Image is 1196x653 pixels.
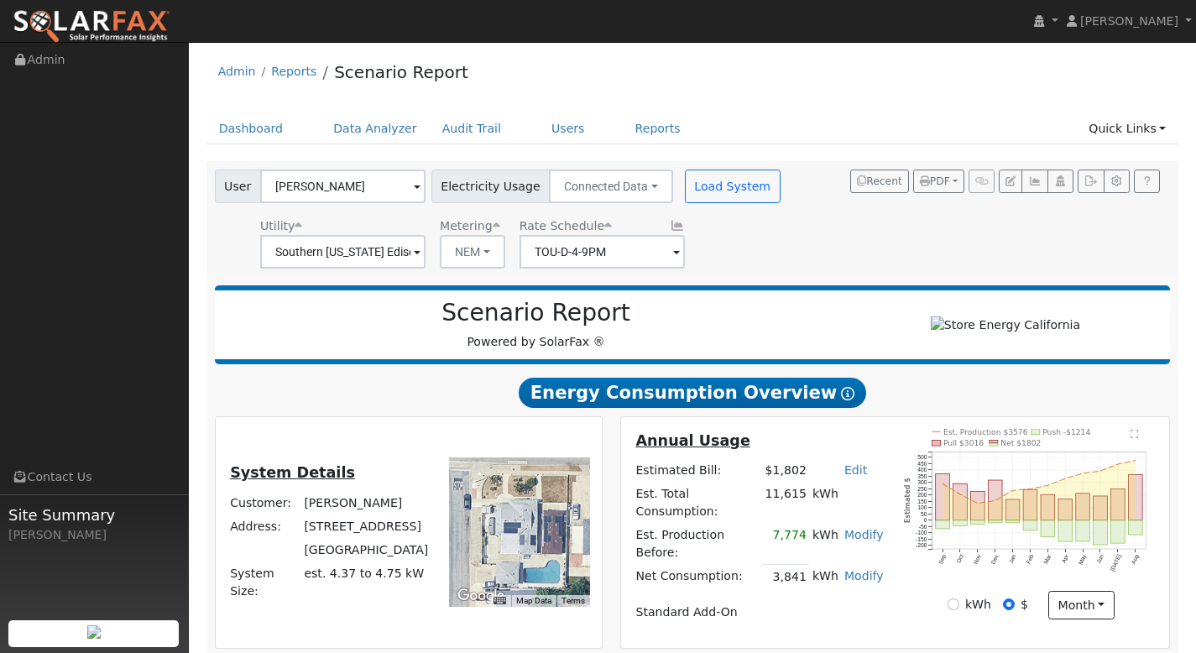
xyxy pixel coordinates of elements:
rect: onclick="" [936,474,950,520]
text: -50 [919,524,927,530]
a: Admin [218,65,256,78]
td: 7,774 [762,524,809,565]
text: Pull $3016 [943,438,984,447]
text: Dec [990,553,1000,565]
a: Modify [844,528,884,541]
rect: onclick="" [1094,520,1108,545]
text: Jun [1096,553,1105,564]
text: 150 [918,499,927,504]
a: Dashboard [206,113,296,144]
a: Data Analyzer [321,113,430,144]
rect: onclick="" [1024,489,1038,520]
a: Reports [623,113,693,144]
circle: onclick="" [1099,470,1102,473]
circle: onclick="" [1135,459,1137,462]
text: Sep [937,553,948,565]
rect: onclick="" [971,520,985,525]
text: 50 [921,511,927,517]
span: est. 4.37 to 4.75 kW [304,567,424,580]
circle: onclick="" [942,483,944,485]
circle: onclick="" [995,499,997,502]
td: [STREET_ADDRESS] [301,515,431,538]
a: Terms (opens in new tab) [561,596,585,605]
text: -200 [916,542,927,548]
rect: onclick="" [1006,520,1021,523]
img: Google [453,585,509,607]
text: May [1078,553,1089,566]
a: Help Link [1134,170,1160,193]
div: Powered by SolarFax ® [223,299,849,351]
button: Load System [685,170,781,203]
td: Net Consumption: [633,565,762,589]
text: Jan [1008,553,1017,564]
text: Mar [1043,553,1053,565]
button: Multi-Series Graph [1021,170,1047,193]
input: Select a User [260,170,426,203]
rect: onclick="" [1058,499,1073,521]
text: 100 [918,504,927,510]
circle: onclick="" [1030,488,1032,490]
div: [PERSON_NAME] [8,526,180,544]
a: Users [539,113,598,144]
u: Annual Usage [635,432,749,449]
td: Address: [227,515,301,538]
rect: onclick="" [1076,520,1090,541]
rect: onclick="" [989,480,1003,520]
rect: onclick="" [1041,494,1055,520]
img: retrieve [87,625,101,639]
text: 250 [918,486,927,492]
circle: onclick="" [1082,473,1084,475]
button: Edit User [999,170,1022,193]
rect: onclick="" [1006,499,1021,520]
text: Feb [1026,553,1035,565]
span: Alias: TOUD-4-9PM [520,219,612,232]
rect: onclick="" [1111,489,1125,520]
rect: onclick="" [1094,496,1108,520]
td: Estimated Bill: [633,458,762,482]
rect: onclick="" [989,520,1003,523]
td: Customer: [227,491,301,515]
rect: onclick="" [953,483,968,520]
circle: onclick="" [1064,478,1067,480]
rect: onclick="" [1024,520,1038,530]
text: 350 [918,473,927,479]
a: Quick Links [1076,113,1178,144]
rect: onclick="" [1111,520,1125,543]
span: Site Summary [8,504,180,526]
button: PDF [913,170,964,193]
td: [GEOGRAPHIC_DATA] [301,538,431,562]
a: Modify [844,569,884,582]
text: 500 [918,454,927,460]
text: Est. Production $3576 [943,427,1028,436]
label: kWh [965,596,991,614]
button: Settings [1104,170,1130,193]
div: Metering [440,217,505,235]
text: 300 [918,479,927,485]
text: Oct [956,553,965,564]
text: -150 [916,536,927,542]
rect: onclick="" [936,520,950,529]
a: Audit Trail [430,113,514,144]
u: System Details [230,464,355,481]
text: Push -$1214 [1043,427,1091,436]
input: kWh [948,598,959,610]
img: SolarFax [13,9,170,44]
circle: onclick="" [959,494,962,496]
td: System Size: [227,562,301,603]
button: Connected Data [549,170,673,203]
text:  [1131,429,1139,438]
a: Edit [844,463,867,477]
h2: Scenario Report [232,299,840,327]
button: Recent [850,170,909,193]
span: Energy Consumption Overview [519,378,866,408]
img: Store Energy California [931,316,1080,334]
button: Map Data [516,595,551,607]
td: System Size [301,562,431,603]
text: Net $1802 [1001,438,1042,447]
a: Reports [271,65,316,78]
text: [DATE] [1110,553,1123,572]
span: Electricity Usage [431,170,550,203]
input: Select a Rate Schedule [520,235,685,269]
text: 200 [918,492,927,498]
td: Est. Production Before: [633,524,762,565]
